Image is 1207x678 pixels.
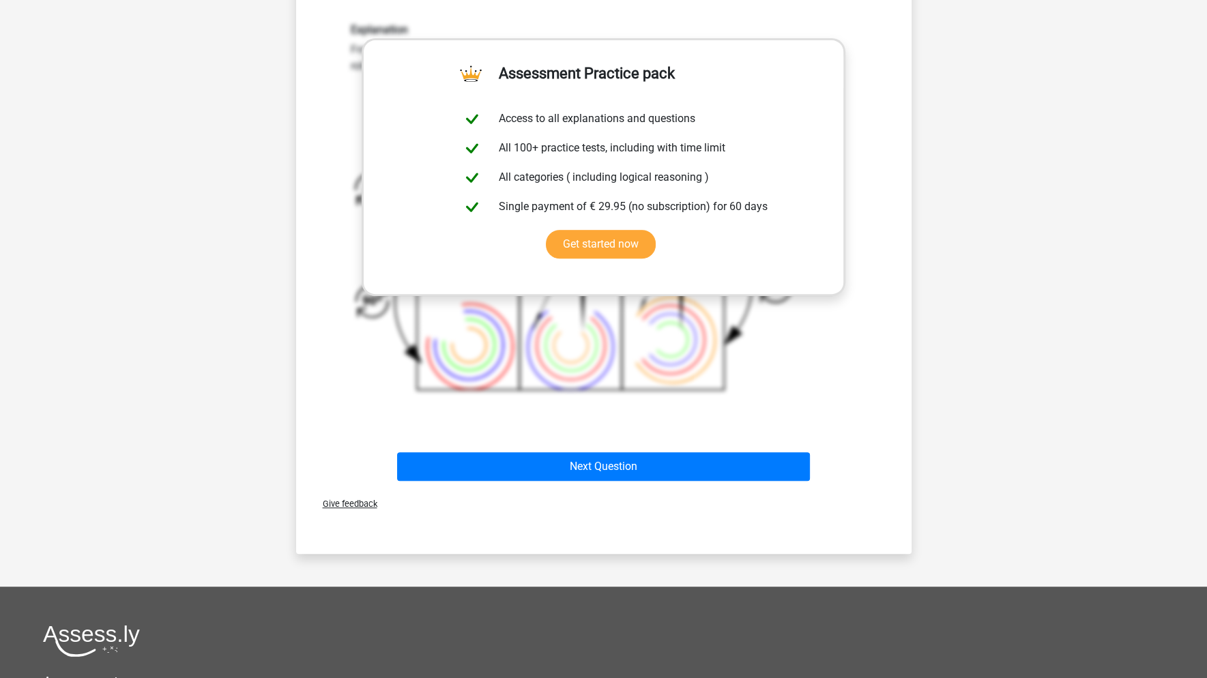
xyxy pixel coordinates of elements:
h6: Explanation [351,23,857,36]
div: From top to bottom, each step the inner and outer ring change of color. In addition, the entire f... [340,23,867,409]
button: Next Question [397,452,810,481]
a: Get started now [546,230,656,259]
span: Give feedback [312,499,377,509]
img: Assessly logo [43,625,140,657]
